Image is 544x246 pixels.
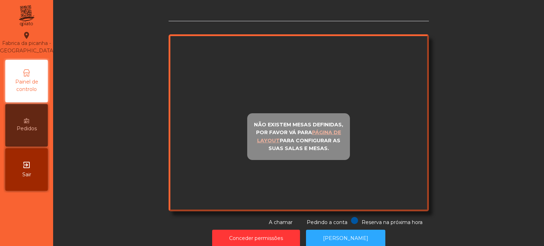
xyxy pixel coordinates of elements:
span: A chamar [269,219,293,225]
span: Painel de controlo [7,78,46,93]
span: Reserva na próxima hora [362,219,423,225]
p: Não existem mesas definidas, por favor vá para para configurar as suas salas e mesas. [250,121,347,153]
i: exit_to_app [22,161,31,169]
u: página de layout [257,129,341,144]
img: qpiato [18,4,35,28]
span: Pedidos [17,125,37,132]
i: location_on [22,31,31,40]
span: Sair [22,171,31,178]
span: Pedindo a conta [307,219,347,225]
